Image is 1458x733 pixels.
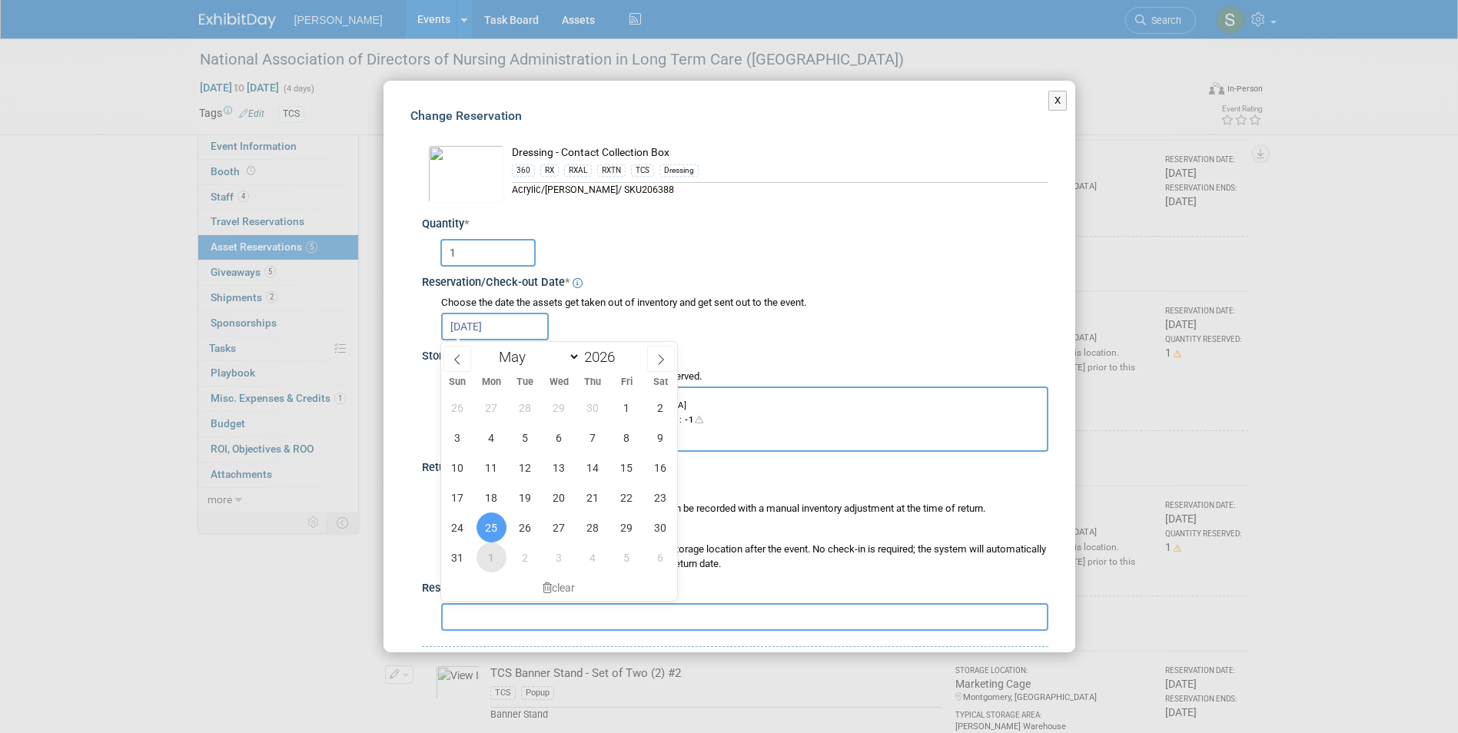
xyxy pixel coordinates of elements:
button: X [1048,91,1068,111]
div: Reservation/Check-out Date [422,270,1048,291]
span: June 1, 2026 [477,542,506,572]
span: May 29, 2026 [612,512,642,542]
div: Inventory balance on [DATE] (prior to this reservation): [452,412,1038,426]
span: May 11, 2026 [477,453,506,483]
span: Thu [576,377,609,387]
input: Reservation Date [441,313,549,340]
span: May 4, 2026 [477,423,506,453]
div: 360 [512,164,535,177]
span: May 26, 2026 [510,512,540,542]
span: Mon [474,377,508,387]
div: Return to Storage / Check-in [422,456,1048,476]
span: May 9, 2026 [646,423,676,453]
span: April 26, 2026 [443,393,473,423]
span: May 3, 2026 [443,423,473,453]
span: May 31, 2026 [443,542,473,572]
div: RXAL [564,164,592,177]
div: Dressing - Contact Collection Box [512,145,1048,161]
div: Reservation Notes [422,581,1048,597]
span: May 23, 2026 [646,483,676,512]
div: TCS [631,164,654,177]
span: Change Reservation [410,108,522,123]
span: May 25, 2026 [477,512,506,542]
span: April 30, 2026 [578,393,608,423]
span: May 8, 2026 [612,423,642,453]
span: June 5, 2026 [612,542,642,572]
div: Dressing [659,164,699,177]
span: Sat [643,377,677,387]
span: May 7, 2026 [578,423,608,453]
span: Tue [508,377,542,387]
span: May 6, 2026 [544,423,574,453]
span: May 28, 2026 [578,512,608,542]
span: May 17, 2026 [443,483,473,512]
span: Wed [542,377,576,387]
span: May 14, 2026 [578,453,608,483]
div: Choose the date the assets get taken out of inventory and get sent out to the event. [441,296,1048,310]
span: May 21, 2026 [578,483,608,512]
span: April 27, 2026 [477,393,506,423]
span: May 15, 2026 [612,453,642,483]
span: May 27, 2026 [544,512,574,542]
span: May 19, 2026 [510,483,540,512]
span: June 3, 2026 [544,542,574,572]
select: Month [492,347,580,366]
span: May 5, 2026 [510,423,540,453]
div: RXTN [597,164,626,177]
input: Year [580,348,626,366]
span: May 10, 2026 [443,453,473,483]
span: May 18, 2026 [477,483,506,512]
div: Choose the storage location where asset is being reserved. [441,370,1048,384]
span: April 28, 2026 [510,393,540,423]
span: June 2, 2026 [510,542,540,572]
span: June 4, 2026 [578,542,608,572]
span: Marketing Cage [452,398,1038,426]
span: May 16, 2026 [646,453,676,483]
div: After the event, any items returned to storage can be recorded with a manual inventory adjustment... [441,498,1048,516]
span: April 29, 2026 [544,393,574,423]
span: May 2, 2026 [646,393,676,423]
button: Marketing CageMontgomery, [GEOGRAPHIC_DATA]Inventory balance on [DATE] (prior to this reservation... [441,386,1048,452]
span: May 24, 2026 [443,512,473,542]
span: May 13, 2026 [544,453,574,483]
span: Fri [609,377,643,387]
span: June 6, 2026 [646,542,676,572]
div: clear [441,575,678,601]
span: May 12, 2026 [510,453,540,483]
div: Storage Location [422,344,1048,365]
div: RX [540,164,559,177]
span: -1 [682,415,706,425]
span: May 20, 2026 [544,483,574,512]
div: Acrylic/[PERSON_NAME]/ SKU206388 [512,182,1048,197]
span: May 22, 2026 [612,483,642,512]
span: May 30, 2026 [646,512,676,542]
div: Quantity [422,217,1048,233]
span: May 1, 2026 [612,393,642,423]
div: All checked-out items will return to the original storage location after the event. No check-in i... [464,542,1048,572]
span: Sun [441,377,475,387]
